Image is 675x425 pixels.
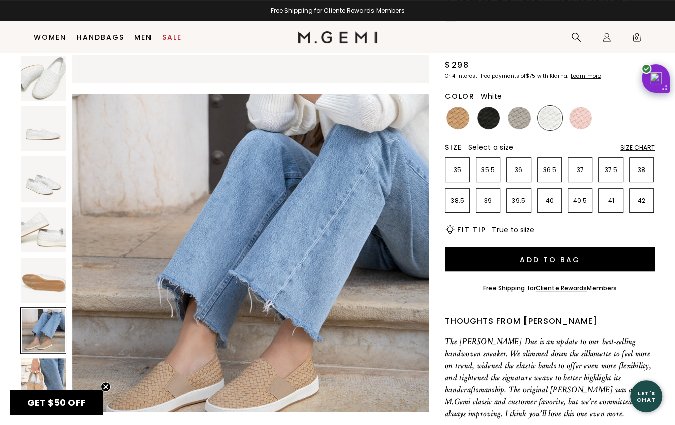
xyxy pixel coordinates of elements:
klarna-placement-style-cta: Learn more [571,72,601,80]
p: 37 [568,166,592,174]
klarna-placement-style-body: Or 4 interest-free payments of [445,72,526,80]
a: Sale [162,33,182,41]
img: The Cerchio Due [21,106,66,151]
img: Dove [508,107,531,129]
klarna-placement-style-amount: $75 [526,72,535,80]
img: Ballerina Pink [569,107,592,129]
span: 10 Review s [476,47,509,53]
p: 36 [507,166,531,174]
p: 40.5 [568,197,592,205]
p: 39 [476,197,500,205]
a: Women [34,33,66,41]
img: The Cerchio Due [21,358,66,403]
p: 38 [630,166,653,174]
a: Men [134,33,152,41]
div: Size Chart [620,144,655,152]
img: Latte [446,107,469,129]
a: Cliente Rewards [536,284,587,292]
klarna-placement-style-body: with Klarna [537,72,569,80]
p: 36.5 [538,166,561,174]
img: The Cerchio Due [21,207,66,252]
img: The Cerchio Due [21,258,66,303]
div: Let's Chat [630,390,662,402]
img: M.Gemi [298,31,377,43]
img: White [539,107,561,129]
div: Free Shipping for Members [483,284,617,292]
p: 38.5 [445,197,469,205]
span: GET $50 OFF [27,396,86,409]
div: $298 [445,59,469,71]
p: 35 [445,166,469,174]
p: 41 [599,197,623,205]
span: 0 [632,34,642,44]
p: The [PERSON_NAME] Due is an update to our best-selling handwoven sneaker. We slimmed down the sil... [445,335,655,420]
p: 37.5 [599,166,623,174]
img: The Cerchio Due [21,56,66,101]
div: GET $50 OFFClose teaser [10,390,103,415]
img: The Cerchio Due [21,156,66,202]
span: True to size [492,225,534,235]
p: 42 [630,197,653,205]
h2: Color [445,92,475,100]
p: 40 [538,197,561,205]
p: 39.5 [507,197,531,205]
button: Add to Bag [445,247,655,271]
span: White [481,91,502,101]
a: Handbags [77,33,124,41]
button: Close teaser [101,382,111,392]
h2: Fit Tip [457,226,486,234]
span: Select a size [468,142,513,152]
a: Learn more [570,73,601,79]
div: Thoughts from [PERSON_NAME] [445,315,655,327]
img: Black [477,107,500,129]
p: 35.5 [476,166,500,174]
h2: Size [445,143,462,151]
